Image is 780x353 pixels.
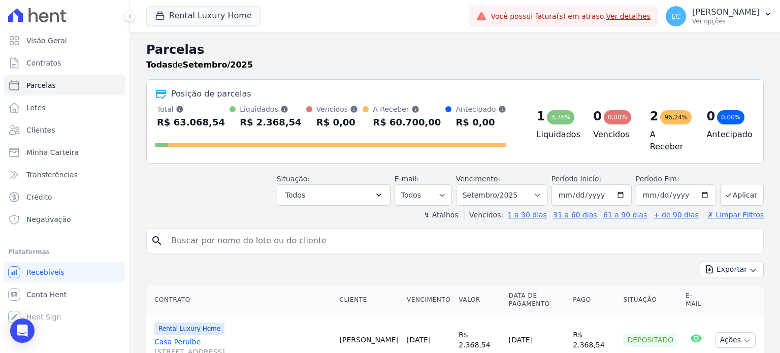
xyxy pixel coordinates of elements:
[316,104,358,114] div: Vencidos
[505,285,569,314] th: Data de Pagamento
[146,59,253,71] p: de
[26,192,52,202] span: Crédito
[424,211,458,219] label: ↯ Atalhos
[456,175,500,183] label: Vencimento:
[4,209,125,230] a: Negativação
[551,175,601,183] label: Período Inicío:
[593,129,634,141] h4: Vencidos
[4,165,125,185] a: Transferências
[26,36,67,46] span: Visão Geral
[456,104,506,114] div: Antecipado
[703,211,764,219] a: ✗ Limpar Filtros
[4,284,125,305] a: Conta Hent
[26,58,61,68] span: Contratos
[569,285,619,314] th: Pago
[650,108,659,124] div: 2
[700,262,764,277] button: Exportar
[491,11,651,22] span: Você possui fatura(s) em atraso.
[240,104,301,114] div: Liquidados
[157,114,225,131] div: R$ 63.068,54
[277,175,310,183] label: Situação:
[10,318,35,343] div: Open Intercom Messenger
[183,60,253,70] strong: Setembro/2025
[465,211,503,219] label: Vencidos:
[26,170,78,180] span: Transferências
[717,110,744,124] div: 0,00%
[146,285,336,314] th: Contrato
[537,129,577,141] h4: Liquidados
[606,12,651,20] a: Ver detalhes
[146,60,173,70] strong: Todas
[373,114,441,131] div: R$ 60.700,00
[157,104,225,114] div: Total
[660,110,692,124] div: 96,24%
[4,75,125,95] a: Parcelas
[240,114,301,131] div: R$ 2.368,54
[4,187,125,207] a: Crédito
[603,211,647,219] a: 61 a 90 dias
[285,189,305,201] span: Todos
[26,267,64,277] span: Recebíveis
[4,120,125,140] a: Clientes
[26,214,71,224] span: Negativação
[623,333,677,347] div: Depositado
[636,174,716,184] label: Período Fim:
[619,285,681,314] th: Situação
[706,129,747,141] h4: Antecipado
[604,110,631,124] div: 0,00%
[4,262,125,282] a: Recebíveis
[706,108,715,124] div: 0
[151,235,163,247] i: search
[4,30,125,51] a: Visão Geral
[650,129,691,153] h4: A Receber
[454,285,505,314] th: Valor
[26,103,46,113] span: Lotes
[146,6,261,25] button: Rental Luxury Home
[4,98,125,118] a: Lotes
[26,80,56,90] span: Parcelas
[547,110,574,124] div: 3,76%
[671,13,681,20] span: EC
[654,211,699,219] a: + de 90 dias
[681,285,711,314] th: E-mail
[553,211,597,219] a: 31 a 60 dias
[26,147,79,157] span: Minha Carteira
[4,142,125,163] a: Minha Carteira
[508,211,547,219] a: 1 a 30 dias
[537,108,545,124] div: 1
[456,114,506,131] div: R$ 0,00
[336,285,403,314] th: Cliente
[373,104,441,114] div: A Receber
[8,246,121,258] div: Plataformas
[720,184,764,206] button: Aplicar
[593,108,602,124] div: 0
[407,336,431,344] a: [DATE]
[658,2,780,30] button: EC [PERSON_NAME] Ver opções
[165,231,759,251] input: Buscar por nome do lote ou do cliente
[26,290,67,300] span: Conta Hent
[171,88,251,100] div: Posição de parcelas
[403,285,454,314] th: Vencimento
[4,53,125,73] a: Contratos
[715,332,756,348] button: Ações
[692,17,760,25] p: Ver opções
[395,175,419,183] label: E-mail:
[277,184,391,206] button: Todos
[146,41,764,59] h2: Parcelas
[154,323,224,335] span: Rental Luxury Home
[692,7,760,17] p: [PERSON_NAME]
[26,125,55,135] span: Clientes
[316,114,358,131] div: R$ 0,00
